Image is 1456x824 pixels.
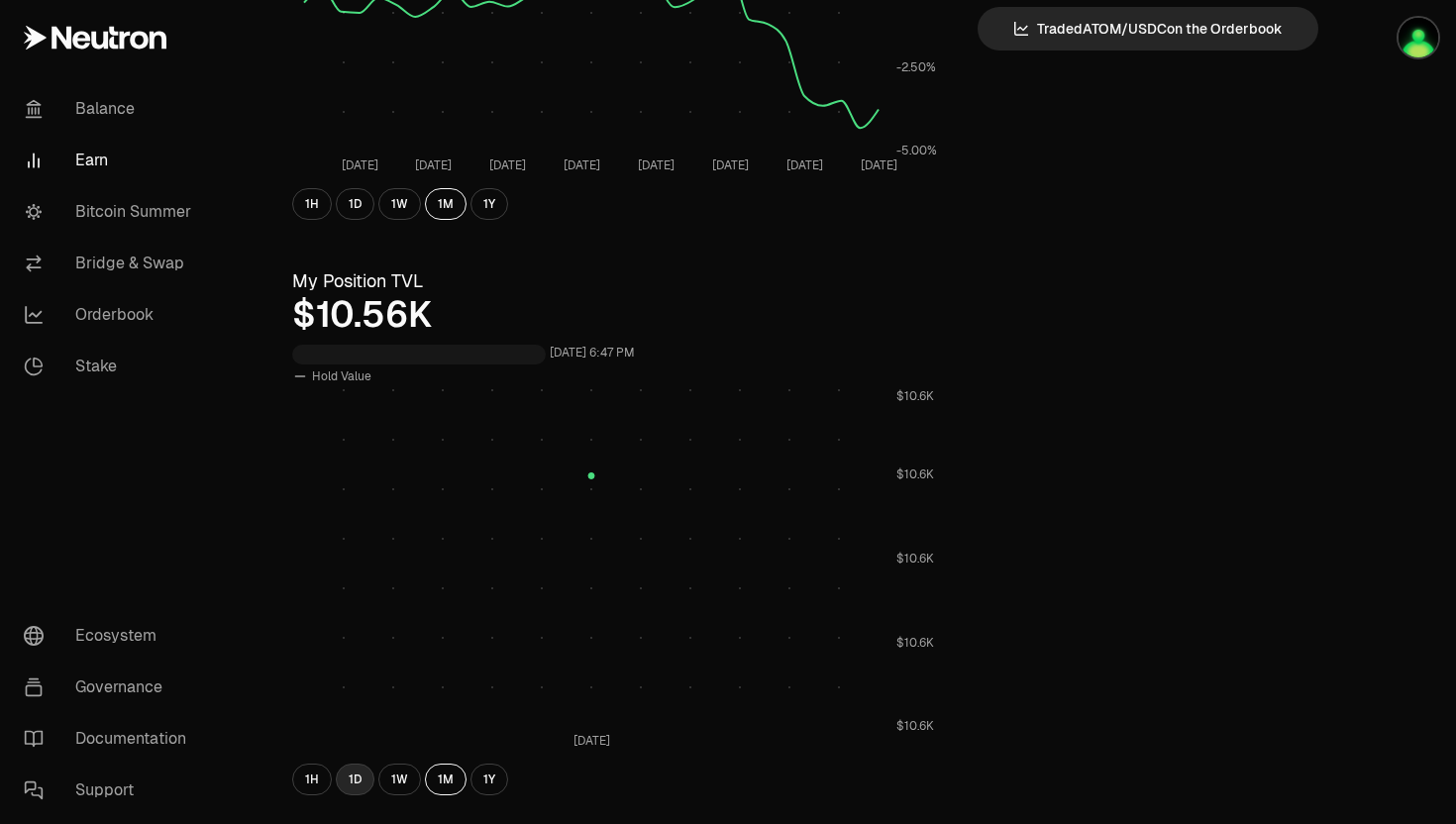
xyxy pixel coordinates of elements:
[425,188,467,220] button: 1M
[786,157,823,173] tspan: [DATE]
[712,157,749,173] tspan: [DATE]
[896,635,934,651] tspan: $10.6K
[415,157,452,173] tspan: [DATE]
[8,238,214,289] a: Bridge & Swap
[292,188,332,220] button: 1H
[378,188,421,220] button: 1W
[312,368,371,384] span: Hold Value
[8,135,214,186] a: Earn
[861,157,897,173] tspan: [DATE]
[292,764,332,795] button: 1H
[470,764,508,795] button: 1Y
[336,764,374,795] button: 1D
[896,466,934,482] tspan: $10.6K
[489,157,526,173] tspan: [DATE]
[896,59,936,75] tspan: -2.50%
[8,765,214,816] a: Support
[8,662,214,713] a: Governance
[564,157,600,173] tspan: [DATE]
[8,713,214,765] a: Documentation
[8,289,214,341] a: Orderbook
[896,718,934,734] tspan: $10.6K
[470,188,508,220] button: 1Y
[336,188,374,220] button: 1D
[292,267,938,295] h3: My Position TVL
[292,295,938,335] div: $10.56K
[638,157,675,173] tspan: [DATE]
[1399,18,1438,57] img: q2
[8,186,214,238] a: Bitcoin Summer
[378,764,421,795] button: 1W
[8,341,214,392] a: Stake
[8,610,214,662] a: Ecosystem
[573,733,610,749] tspan: [DATE]
[896,143,937,158] tspan: -5.00%
[425,764,467,795] button: 1M
[896,388,934,404] tspan: $10.6K
[342,157,378,173] tspan: [DATE]
[896,551,934,566] tspan: $10.6K
[550,342,635,364] div: [DATE] 6:47 PM
[8,83,214,135] a: Balance
[978,7,1318,51] a: TradedATOM/USDCon the Orderbook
